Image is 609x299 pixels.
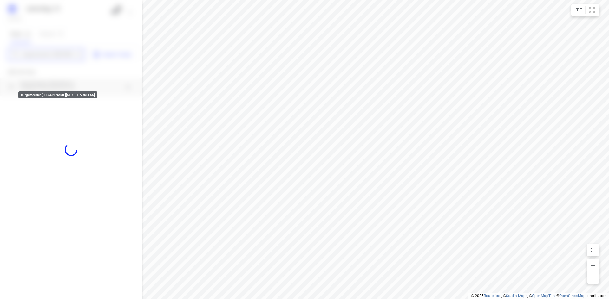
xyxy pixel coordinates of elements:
li: © 2025 , © , © © contributors [471,294,606,298]
a: Routetitan [484,294,501,298]
div: small contained button group [571,4,599,16]
a: OpenStreetMap [559,294,586,298]
a: OpenMapTiles [532,294,556,298]
a: Stadia Maps [506,294,527,298]
button: Map settings [573,4,585,16]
